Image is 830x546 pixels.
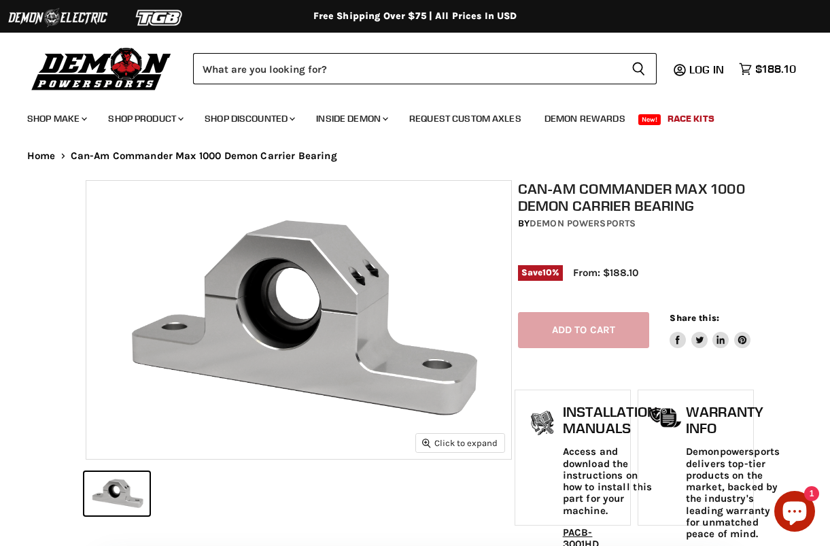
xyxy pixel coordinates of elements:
[7,5,109,31] img: Demon Electric Logo 2
[525,407,559,441] img: install_manual-icon.png
[755,63,796,75] span: $188.10
[193,53,621,84] input: Search
[638,114,661,125] span: New!
[193,53,657,84] form: Product
[530,218,636,229] a: Demon Powersports
[563,446,657,517] p: Access and download the instructions on how to install this part for your machine.
[98,105,192,133] a: Shop Product
[416,434,504,452] button: Click to expand
[518,265,563,280] span: Save %
[770,491,819,535] inbox-online-store-chat: Shopify online store chat
[686,404,780,436] h1: Warranty Info
[27,44,176,92] img: Demon Powersports
[86,181,512,460] img: IMAGE
[686,446,780,540] p: Demonpowersports delivers top-tier products on the market, backed by the industry's leading warra...
[542,267,552,277] span: 10
[689,63,724,76] span: Log in
[621,53,657,84] button: Search
[399,105,532,133] a: Request Custom Axles
[534,105,636,133] a: Demon Rewards
[657,105,725,133] a: Race Kits
[670,313,719,323] span: Share this:
[17,99,793,133] ul: Main menu
[17,105,95,133] a: Shop Make
[194,105,303,133] a: Shop Discounted
[563,404,657,436] h1: Installation Manuals
[27,150,56,162] a: Home
[683,63,732,75] a: Log in
[306,105,396,133] a: Inside Demon
[732,59,803,79] a: $188.10
[71,150,337,162] span: Can-Am Commander Max 1000 Demon Carrier Bearing
[84,472,150,515] button: IMAGE thumbnail
[573,267,638,279] span: From: $188.10
[109,5,211,31] img: TGB Logo 2
[518,180,750,214] h1: Can-Am Commander Max 1000 Demon Carrier Bearing
[422,438,498,448] span: Click to expand
[649,407,682,428] img: warranty-icon.png
[518,216,750,231] div: by
[670,312,750,348] aside: Share this:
